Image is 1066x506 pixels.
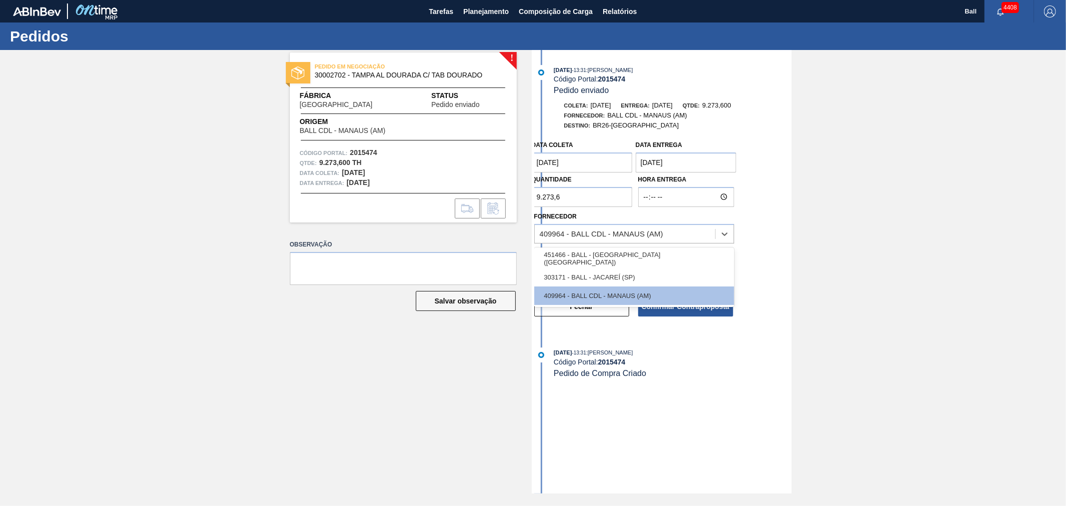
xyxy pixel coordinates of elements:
[1002,2,1019,13] span: 4408
[291,66,304,79] img: status
[554,358,791,366] div: Código Portal:
[598,75,626,83] strong: 2015474
[300,158,317,168] span: Qtde :
[300,178,344,188] span: Data entrega:
[636,152,737,172] input: dd/mm/yyyy
[554,86,609,94] span: Pedido enviado
[621,102,650,108] span: Entrega:
[564,102,588,108] span: Coleta:
[300,90,404,101] span: Fábrica
[13,7,61,16] img: TNhmsLtSVTkK8tSr43FrP2fwEKptu5GPRR3wAAAABJRU5ErkJggg==
[540,229,663,238] div: 409964 - BALL CDL - MANAUS (AM)
[554,349,572,355] span: [DATE]
[636,141,682,148] label: Data entrega
[572,67,586,73] span: - 13:31
[463,5,509,17] span: Planejamento
[564,112,605,118] span: Fornecedor:
[300,127,386,134] span: BALL CDL - MANAUS (AM)
[591,101,611,109] span: [DATE]
[638,172,734,187] label: Hora Entrega
[431,101,480,108] span: Pedido enviado
[564,122,591,128] span: Destino:
[481,198,506,218] div: Informar alteração no pedido
[534,268,734,286] div: 303171 - BALL - JACAREÍ (SP)
[532,141,573,148] label: Data coleta
[534,249,734,268] div: 451466 - BALL - [GEOGRAPHIC_DATA] ([GEOGRAPHIC_DATA])
[593,121,679,129] span: BR26-[GEOGRAPHIC_DATA]
[586,349,633,355] span: : [PERSON_NAME]
[532,176,572,183] label: Quantidade
[985,4,1017,18] button: Notificações
[300,101,373,108] span: [GEOGRAPHIC_DATA]
[538,69,544,75] img: atual
[342,168,365,176] strong: [DATE]
[702,101,731,109] span: 9.273,600
[290,237,517,252] label: Observação
[683,102,700,108] span: Qtde:
[431,90,506,101] span: Status
[538,352,544,358] img: atual
[300,148,348,158] span: Código Portal:
[586,67,633,73] span: : [PERSON_NAME]
[519,5,593,17] span: Composição de Carga
[652,101,673,109] span: [DATE]
[603,5,637,17] span: Relatórios
[554,67,572,73] span: [DATE]
[300,116,414,127] span: Origem
[572,350,586,355] span: - 13:31
[315,61,455,71] span: PEDIDO EM NEGOCIAÇÃO
[350,148,377,156] strong: 2015474
[534,286,734,305] div: 409964 - BALL CDL - MANAUS (AM)
[607,111,687,119] span: BALL CDL - MANAUS (AM)
[1044,5,1056,17] img: Logout
[455,198,480,218] div: Ir para Composição de Carga
[429,5,453,17] span: Tarefas
[534,246,734,260] label: Observações
[347,178,370,186] strong: [DATE]
[554,369,646,377] span: Pedido de Compra Criado
[416,291,516,311] button: Salvar observação
[598,358,626,366] strong: 2015474
[532,152,633,172] input: dd/mm/yyyy
[534,213,577,220] label: Fornecedor
[319,158,362,166] strong: 9.273,600 TH
[300,168,340,178] span: Data coleta:
[554,75,791,83] div: Código Portal:
[10,30,187,42] h1: Pedidos
[315,71,496,79] span: 30002702 - TAMPA AL DOURADA C/ TAB DOURADO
